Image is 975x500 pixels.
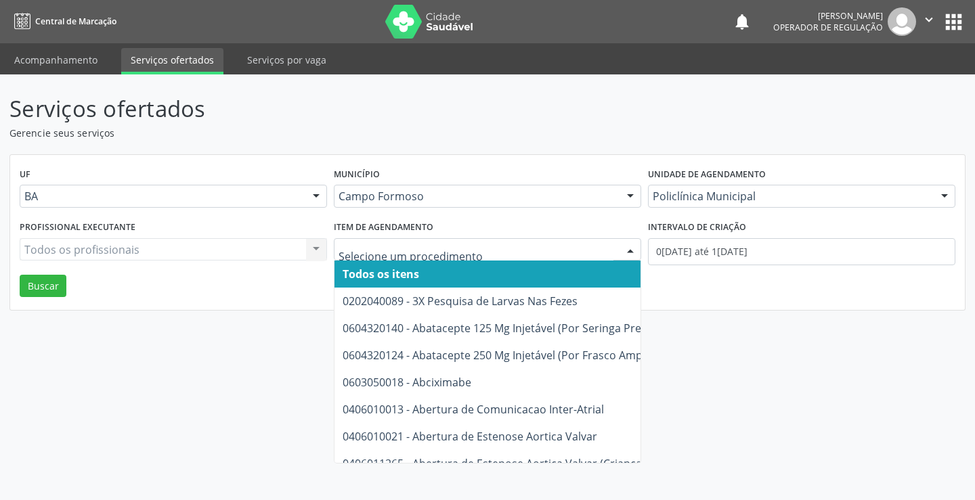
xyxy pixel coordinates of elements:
[916,7,942,36] button: 
[648,238,955,265] input: Selecione um intervalo
[339,189,613,203] span: Campo Formoso
[343,456,720,471] span: 0406011265 - Abertura de Estenose Aortica Valvar (Criança e Adolescente)
[24,189,299,203] span: BA
[20,164,30,185] label: UF
[9,126,678,140] p: Gerencie seus serviços
[334,217,433,238] label: Item de agendamento
[773,10,883,22] div: [PERSON_NAME]
[9,92,678,126] p: Serviços ofertados
[339,243,613,270] input: Selecione um procedimento
[942,10,966,34] button: apps
[20,217,135,238] label: Profissional executante
[5,48,107,72] a: Acompanhamento
[343,375,471,390] span: 0603050018 - Abciximabe
[773,22,883,33] span: Operador de regulação
[343,294,578,309] span: 0202040089 - 3X Pesquisa de Larvas Nas Fezes
[922,12,936,27] i: 
[343,267,419,281] span: Todos os itens
[888,7,916,36] img: img
[343,348,664,363] span: 0604320124 - Abatacepte 250 Mg Injetável (Por Frasco Ampola).
[343,321,685,336] span: 0604320140 - Abatacepte 125 Mg Injetável (Por Seringa Preenchida)
[238,48,336,72] a: Serviços por vaga
[9,10,116,32] a: Central de Marcação
[343,402,604,417] span: 0406010013 - Abertura de Comunicacao Inter-Atrial
[343,429,597,444] span: 0406010021 - Abertura de Estenose Aortica Valvar
[653,189,928,203] span: Policlínica Municipal
[121,48,223,74] a: Serviços ofertados
[648,217,746,238] label: Intervalo de criação
[733,12,752,31] button: notifications
[334,164,380,185] label: Município
[648,164,766,185] label: Unidade de agendamento
[20,275,66,298] button: Buscar
[35,16,116,27] span: Central de Marcação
